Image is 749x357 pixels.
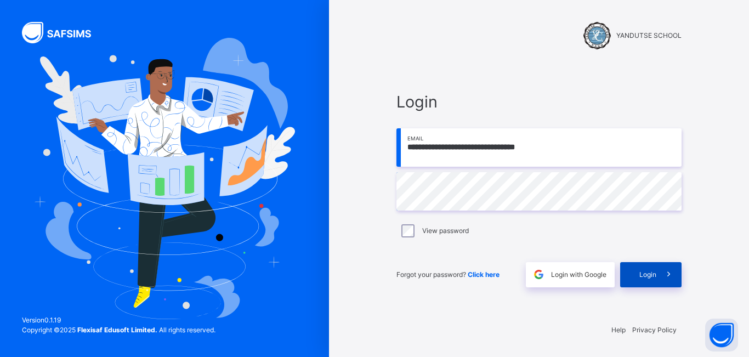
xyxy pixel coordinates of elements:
a: Privacy Policy [632,326,677,334]
strong: Flexisaf Edusoft Limited. [77,326,157,334]
span: Copyright © 2025 All rights reserved. [22,326,215,334]
span: Forgot your password? [396,270,500,279]
img: SAFSIMS Logo [22,22,104,43]
span: Login [396,90,682,114]
img: google.396cfc9801f0270233282035f929180a.svg [532,268,545,281]
label: View password [422,226,469,236]
button: Open asap [705,319,738,352]
img: Hero Image [34,38,295,319]
a: Help [611,326,626,334]
span: Version 0.1.19 [22,315,215,325]
span: Login [639,270,656,280]
a: Click here [468,270,500,279]
span: Login with Google [551,270,606,280]
span: YANDUTSE SCHOOL [616,31,682,41]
